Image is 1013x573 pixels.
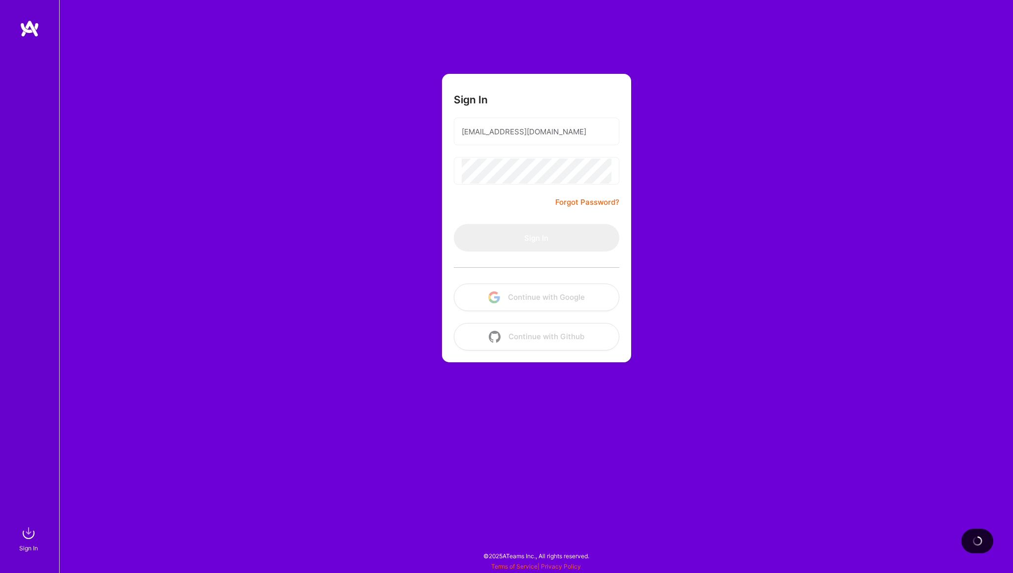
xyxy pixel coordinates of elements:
[972,536,983,546] img: loading
[454,94,488,106] h3: Sign In
[59,543,1013,568] div: © 2025 ATeams Inc., All rights reserved.
[491,563,581,570] span: |
[454,323,619,350] button: Continue with Github
[491,563,538,570] a: Terms of Service
[489,331,501,343] img: icon
[541,563,581,570] a: Privacy Policy
[19,543,38,553] div: Sign In
[20,20,39,37] img: logo
[555,196,619,208] a: Forgot Password?
[454,224,619,252] button: Sign In
[454,284,619,311] button: Continue with Google
[19,523,38,543] img: sign in
[21,523,38,553] a: sign inSign In
[488,291,500,303] img: icon
[462,119,611,144] input: Email...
